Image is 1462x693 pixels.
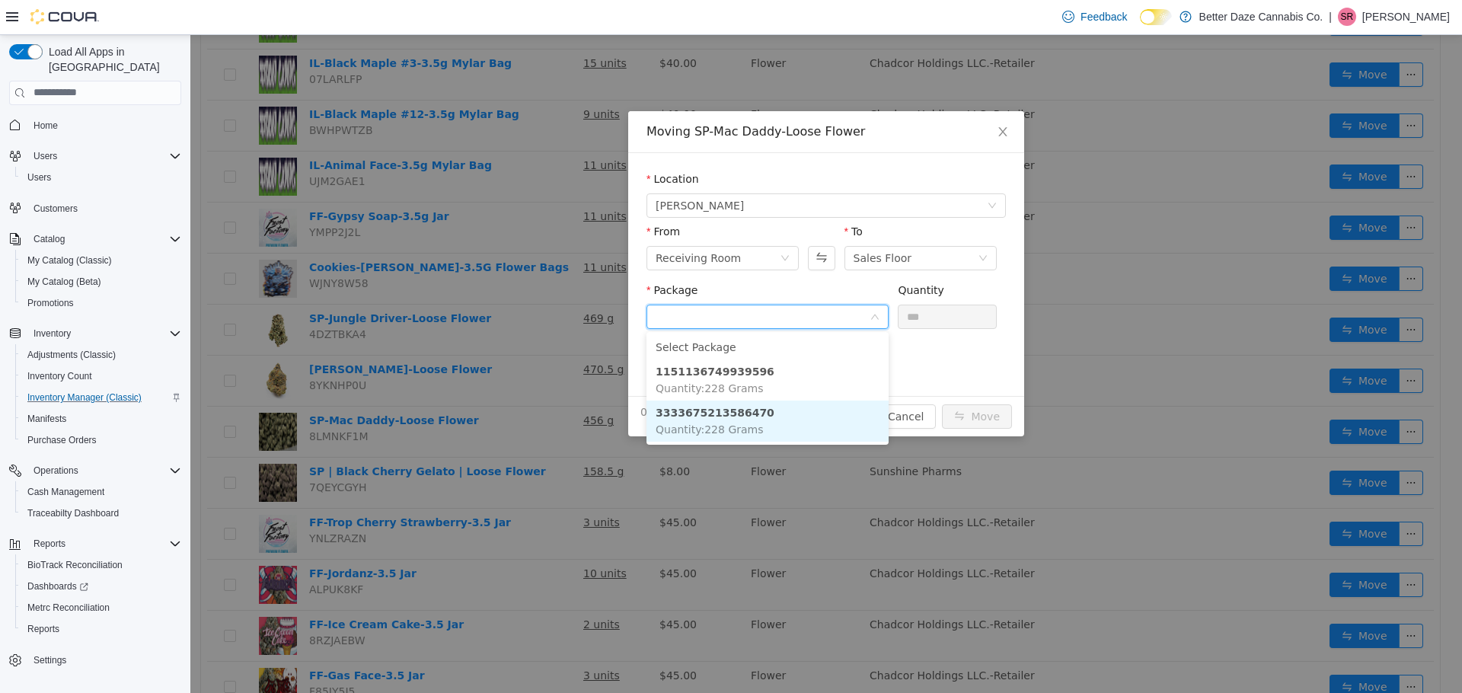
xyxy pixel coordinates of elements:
[27,602,110,614] span: Metrc Reconciliation
[21,620,181,638] span: Reports
[15,271,187,292] button: My Catalog (Beta)
[27,116,181,135] span: Home
[3,460,187,481] button: Operations
[21,367,98,385] a: Inventory Count
[15,503,187,524] button: Traceabilty Dashboard
[27,486,104,498] span: Cash Management
[3,228,187,250] button: Catalog
[34,150,57,162] span: Users
[1140,9,1172,25] input: Dark Mode
[27,230,71,248] button: Catalog
[21,620,65,638] a: Reports
[21,483,181,501] span: Cash Management
[27,535,181,553] span: Reports
[3,323,187,344] button: Inventory
[465,159,554,182] span: Eunice
[27,651,72,669] a: Settings
[3,197,187,219] button: Customers
[27,413,66,425] span: Manifests
[27,623,59,635] span: Reports
[3,533,187,554] button: Reports
[27,230,181,248] span: Catalog
[27,461,85,480] button: Operations
[456,249,507,261] label: Package
[680,277,689,288] i: icon: down
[456,324,698,366] li: 1151136749939596
[15,387,187,408] button: Inventory Manager (Classic)
[27,147,63,165] button: Users
[450,369,576,385] span: 0 Grams will be moved.
[1338,8,1356,26] div: Steven Reyes
[34,203,78,215] span: Customers
[21,410,181,428] span: Manifests
[21,504,125,522] a: Traceabilty Dashboard
[15,597,187,618] button: Metrc Reconciliation
[15,481,187,503] button: Cash Management
[15,167,187,188] button: Users
[27,349,116,361] span: Adjustments (Classic)
[456,190,490,203] label: From
[15,618,187,640] button: Reports
[27,461,181,480] span: Operations
[21,273,181,291] span: My Catalog (Beta)
[797,166,806,177] i: icon: down
[30,9,99,24] img: Cova
[27,535,72,553] button: Reports
[21,294,80,312] a: Promotions
[663,212,722,235] div: Sales Floor
[15,366,187,387] button: Inventory Count
[34,465,78,477] span: Operations
[618,211,644,235] button: Swap
[21,504,181,522] span: Traceabilty Dashboard
[21,251,118,270] a: My Catalog (Classic)
[27,370,92,382] span: Inventory Count
[15,430,187,451] button: Purchase Orders
[27,276,101,288] span: My Catalog (Beta)
[21,388,148,407] a: Inventory Manager (Classic)
[21,367,181,385] span: Inventory Count
[465,331,584,343] strong: 1151136749939596
[15,344,187,366] button: Adjustments (Classic)
[21,346,122,364] a: Adjustments (Classic)
[21,346,181,364] span: Adjustments (Classic)
[27,199,181,218] span: Customers
[1199,8,1323,26] p: Better Daze Cannabis Co.
[21,431,181,449] span: Purchase Orders
[27,650,181,669] span: Settings
[15,554,187,576] button: BioTrack Reconciliation
[3,145,187,167] button: Users
[27,391,142,404] span: Inventory Manager (Classic)
[1056,2,1133,32] a: Feedback
[27,297,74,309] span: Promotions
[3,649,187,671] button: Settings
[27,559,123,571] span: BioTrack Reconciliation
[15,408,187,430] button: Manifests
[21,168,181,187] span: Users
[21,577,181,596] span: Dashboards
[791,76,834,119] button: Close
[27,434,97,446] span: Purchase Orders
[1362,8,1450,26] p: [PERSON_NAME]
[15,576,187,597] a: Dashboards
[27,580,88,592] span: Dashboards
[21,431,103,449] a: Purchase Orders
[465,272,679,295] input: Package
[27,324,77,343] button: Inventory
[34,233,65,245] span: Catalog
[1140,25,1141,26] span: Dark Mode
[752,369,822,394] button: icon: swapMove
[21,388,181,407] span: Inventory Manager (Classic)
[27,324,181,343] span: Inventory
[21,556,129,574] a: BioTrack Reconciliation
[27,147,181,165] span: Users
[788,219,797,229] i: icon: down
[27,117,64,135] a: Home
[21,251,181,270] span: My Catalog (Classic)
[15,250,187,271] button: My Catalog (Classic)
[465,347,573,359] span: Quantity : 228 Grams
[15,292,187,314] button: Promotions
[27,200,84,218] a: Customers
[1329,8,1332,26] p: |
[456,300,698,324] li: Select Package
[590,219,599,229] i: icon: down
